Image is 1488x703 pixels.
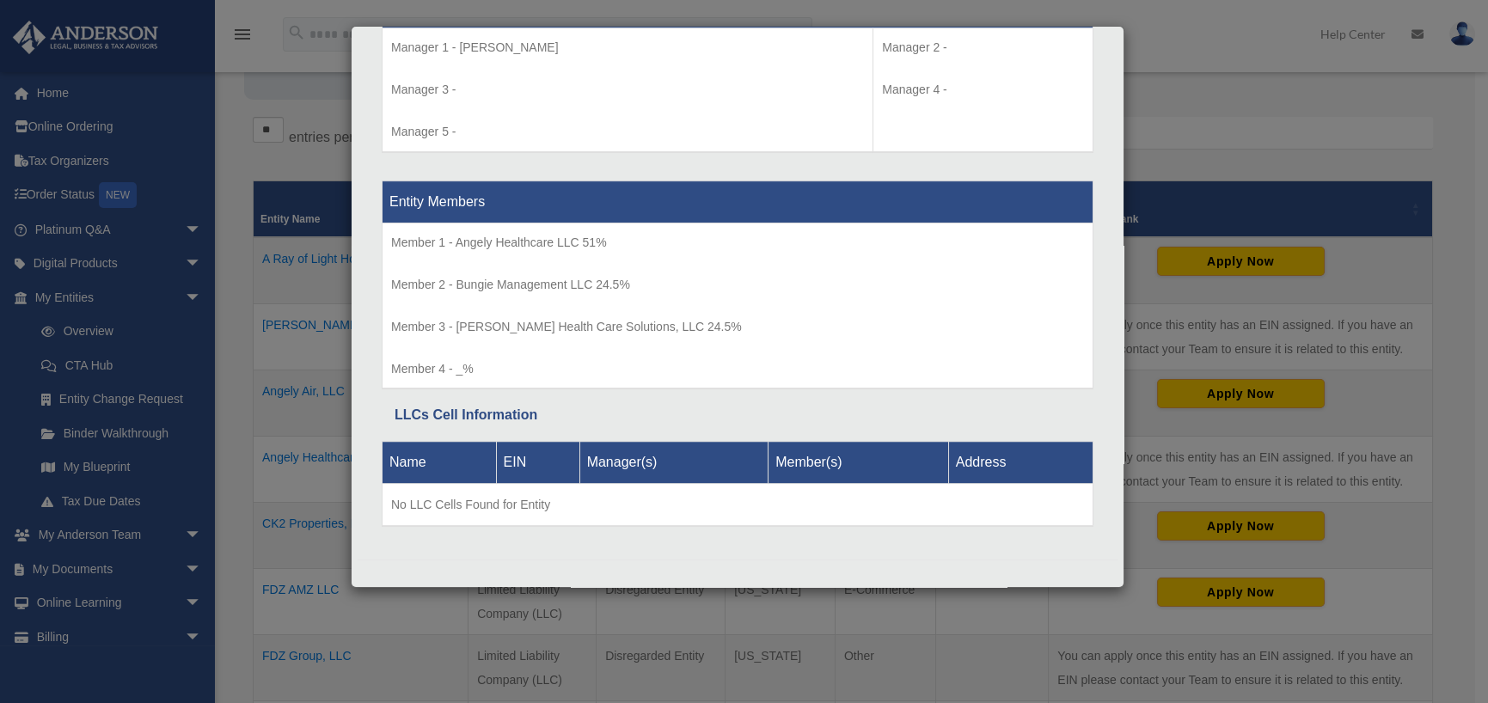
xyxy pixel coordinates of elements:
[391,79,864,101] p: Manager 3 -
[948,442,1093,484] th: Address
[383,442,497,484] th: Name
[579,442,768,484] th: Manager(s)
[391,232,1084,254] p: Member 1 - Angely Healthcare LLC 51%
[391,316,1084,338] p: Member 3 - [PERSON_NAME] Health Care Solutions, LLC 24.5%
[391,274,1084,296] p: Member 2 - Bungie Management LLC 24.5%
[882,79,1084,101] p: Manager 4 -
[383,484,1093,527] td: No LLC Cells Found for Entity
[391,358,1084,380] p: Member 4 - _%
[395,403,1081,427] div: LLCs Cell Information
[768,442,949,484] th: Member(s)
[882,37,1084,58] p: Manager 2 -
[383,180,1093,223] th: Entity Members
[391,37,864,58] p: Manager 1 - [PERSON_NAME]
[496,442,579,484] th: EIN
[391,121,864,143] p: Manager 5 -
